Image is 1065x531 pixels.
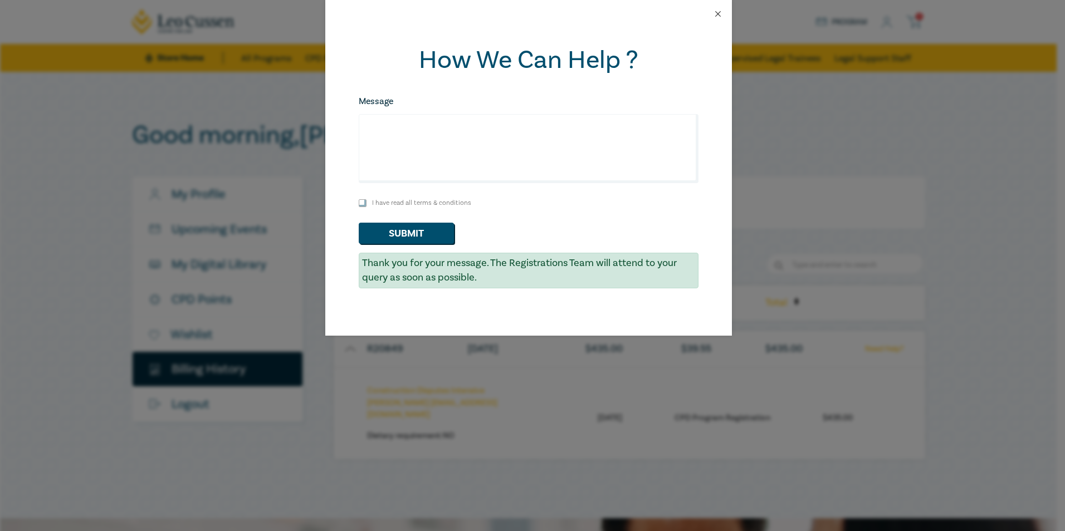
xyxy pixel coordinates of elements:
[359,46,698,75] h2: How We Can Help ?
[359,253,698,288] div: Thank you for your message. The Registrations Team will attend to your query as soon as possible.
[713,9,723,19] button: Close
[359,223,454,244] button: Submit
[372,198,471,208] label: I have read all terms & conditions
[359,96,393,106] label: Message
